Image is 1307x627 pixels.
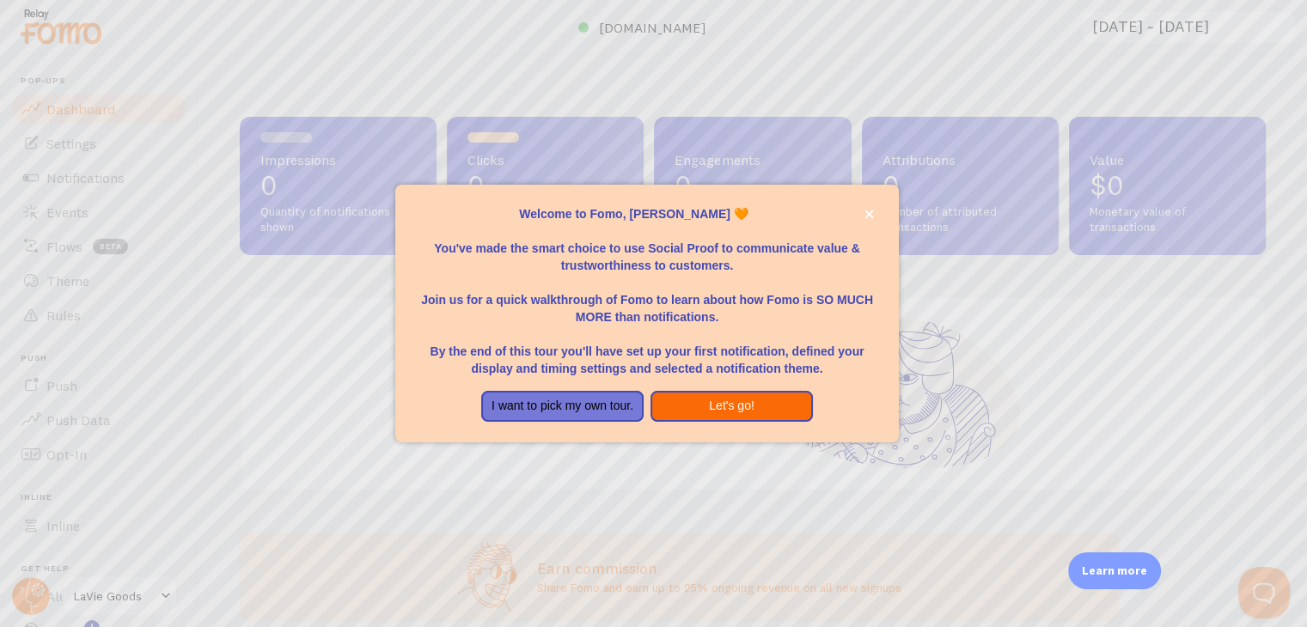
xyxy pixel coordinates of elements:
[416,205,878,222] p: Welcome to Fomo, [PERSON_NAME] 🧡
[395,185,899,442] div: Welcome to Fomo, Vivian Ho 🧡You&amp;#39;ve made the smart choice to use Social Proof to communica...
[416,326,878,377] p: By the end of this tour you'll have set up your first notification, defined your display and timi...
[650,391,813,422] button: Let's go!
[1068,552,1161,589] div: Learn more
[416,274,878,326] p: Join us for a quick walkthrough of Fomo to learn about how Fomo is SO MUCH MORE than notifications.
[1082,563,1147,579] p: Learn more
[416,222,878,274] p: You've made the smart choice to use Social Proof to communicate value & trustworthiness to custom...
[860,205,878,223] button: close,
[481,391,644,422] button: I want to pick my own tour.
